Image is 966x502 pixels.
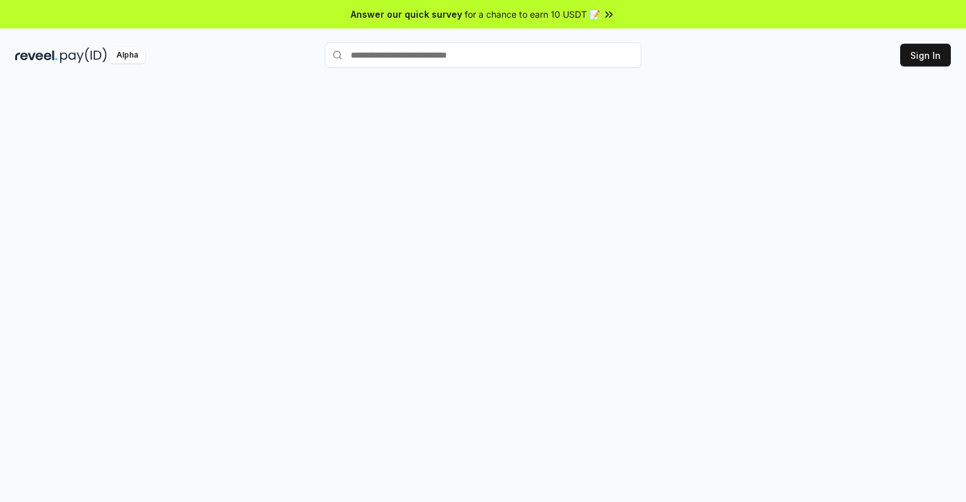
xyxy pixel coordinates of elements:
[465,8,600,21] span: for a chance to earn 10 USDT 📝
[15,47,58,63] img: reveel_dark
[60,47,107,63] img: pay_id
[900,44,951,66] button: Sign In
[110,47,145,63] div: Alpha
[351,8,462,21] span: Answer our quick survey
